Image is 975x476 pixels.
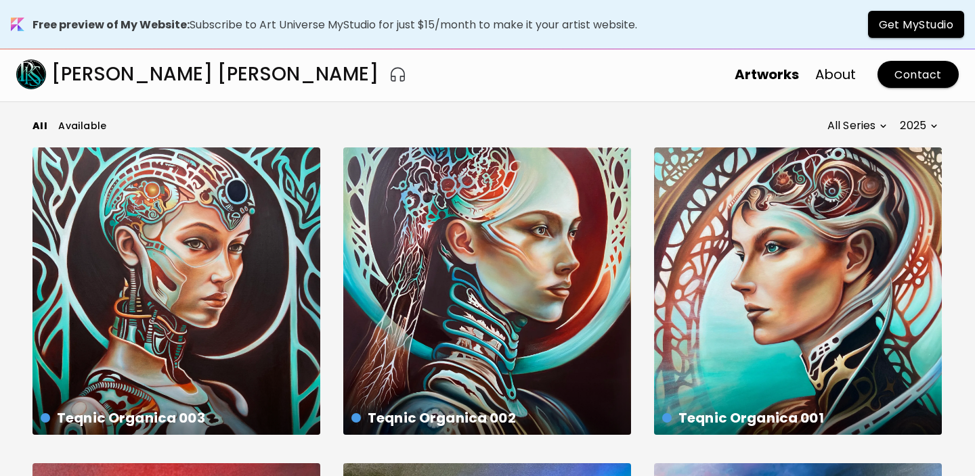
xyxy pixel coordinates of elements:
[735,64,799,85] a: Artworks
[877,61,959,88] button: Contact
[58,112,107,139] button: Available
[389,64,406,85] button: pauseOutline IconGradient Icon
[888,68,948,82] span: Contact
[662,408,931,428] h4: Teqnic Organica 001
[11,18,24,31] img: logo
[822,115,892,137] div: All Series
[868,11,965,38] button: Get MyStudio
[343,147,631,435] a: Teqnic Organica 002https://cdn.kaleido.art/CDN/Artwork/176035/Primary/medium.webp?updated=780399
[32,17,190,32] strong: Free preview of My Website:
[894,115,942,137] div: 2025
[32,112,47,139] button: All
[32,119,47,133] span: All
[879,18,954,32] span: Get MyStudio
[815,64,856,85] a: About
[351,408,620,428] h4: Teqnic Organica 002
[58,119,107,133] span: Available
[51,68,378,81] h5: [PERSON_NAME] [PERSON_NAME]
[32,147,320,435] a: Teqnic Organica 003https://cdn.kaleido.art/CDN/Artwork/176173/Primary/medium.webp?updated=781137
[32,16,637,33] p: Subscribe to Art Universe MyStudio for just $15/month to make it your artist website.
[872,61,959,88] a: Contact
[41,408,309,428] h4: Teqnic Organica 003
[654,147,942,435] a: Teqnic Organica 001https://cdn.kaleido.art/CDN/Artwork/175695/Primary/medium.webp?updated=778700
[16,59,46,89] img: large.webp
